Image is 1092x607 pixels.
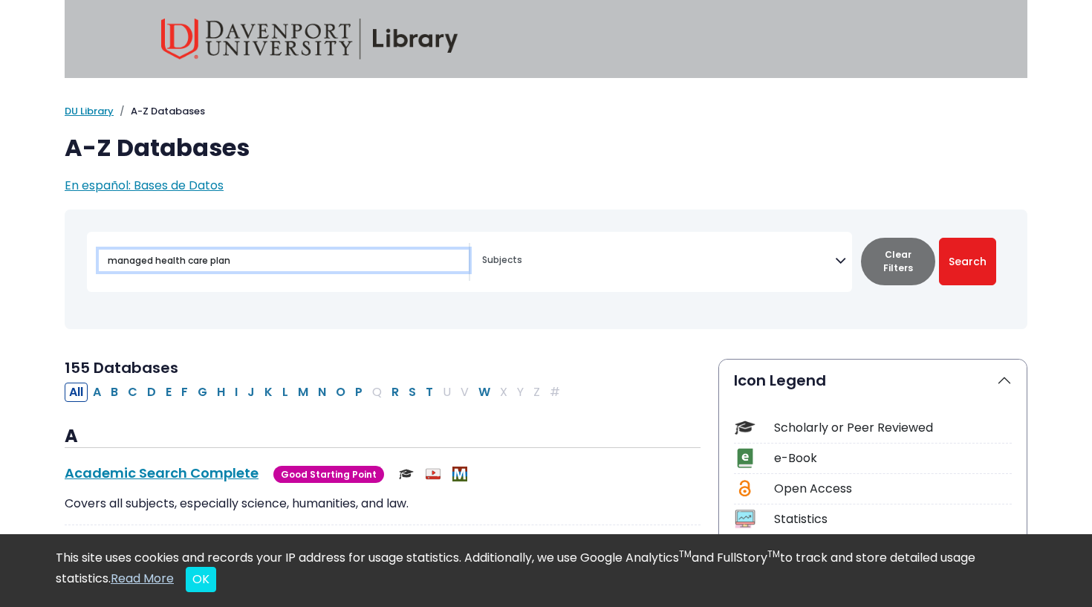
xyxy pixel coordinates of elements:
div: Alpha-list to filter by first letter of database name [65,383,566,400]
button: Filter Results H [212,383,230,402]
button: Filter Results K [260,383,277,402]
div: Statistics [774,510,1012,528]
div: Scholarly or Peer Reviewed [774,419,1012,437]
button: Filter Results T [421,383,438,402]
button: Filter Results A [88,383,105,402]
button: Filter Results G [193,383,212,402]
span: Good Starting Point [273,466,384,483]
button: All [65,383,88,402]
span: 155 Databases [65,357,178,378]
a: DU Library [65,104,114,118]
div: Open Access [774,480,1012,498]
img: Icon Statistics [735,509,755,529]
div: e-Book [774,449,1012,467]
button: Clear Filters [861,238,935,285]
button: Close [186,567,216,592]
input: Search database by title or keyword [99,250,469,271]
button: Filter Results F [177,383,192,402]
li: A-Z Databases [114,104,205,119]
button: Filter Results N [313,383,331,402]
img: Scholarly or Peer Reviewed [399,467,414,481]
h1: A-Z Databases [65,134,1027,162]
button: Filter Results J [243,383,259,402]
button: Filter Results B [106,383,123,402]
button: Filter Results I [230,383,242,402]
a: En español: Bases de Datos [65,177,224,194]
button: Filter Results W [474,383,495,402]
img: Icon Open Access [735,478,754,499]
div: This site uses cookies and records your IP address for usage statistics. Additionally, we use Goo... [56,549,1036,592]
textarea: Search [482,256,835,267]
h3: A [65,426,701,448]
img: Icon Scholarly or Peer Reviewed [735,418,755,438]
img: MeL (Michigan electronic Library) [452,467,467,481]
button: Filter Results S [404,383,420,402]
p: Covers all subjects, especially science, humanities, and law. [65,495,701,513]
button: Submit for Search Results [939,238,996,285]
button: Filter Results L [278,383,293,402]
sup: TM [679,548,692,560]
button: Filter Results P [351,383,367,402]
button: Filter Results M [293,383,313,402]
img: Davenport University Library [161,19,458,59]
button: Filter Results R [387,383,403,402]
button: Filter Results E [161,383,176,402]
button: Filter Results D [143,383,160,402]
a: Read More [111,570,174,587]
button: Filter Results C [123,383,142,402]
sup: TM [767,548,780,560]
img: Audio & Video [426,467,441,481]
nav: breadcrumb [65,104,1027,119]
img: Icon e-Book [735,448,755,468]
button: Filter Results O [331,383,350,402]
a: Academic Search Complete [65,464,259,482]
button: Icon Legend [719,360,1027,401]
nav: Search filters [65,210,1027,329]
